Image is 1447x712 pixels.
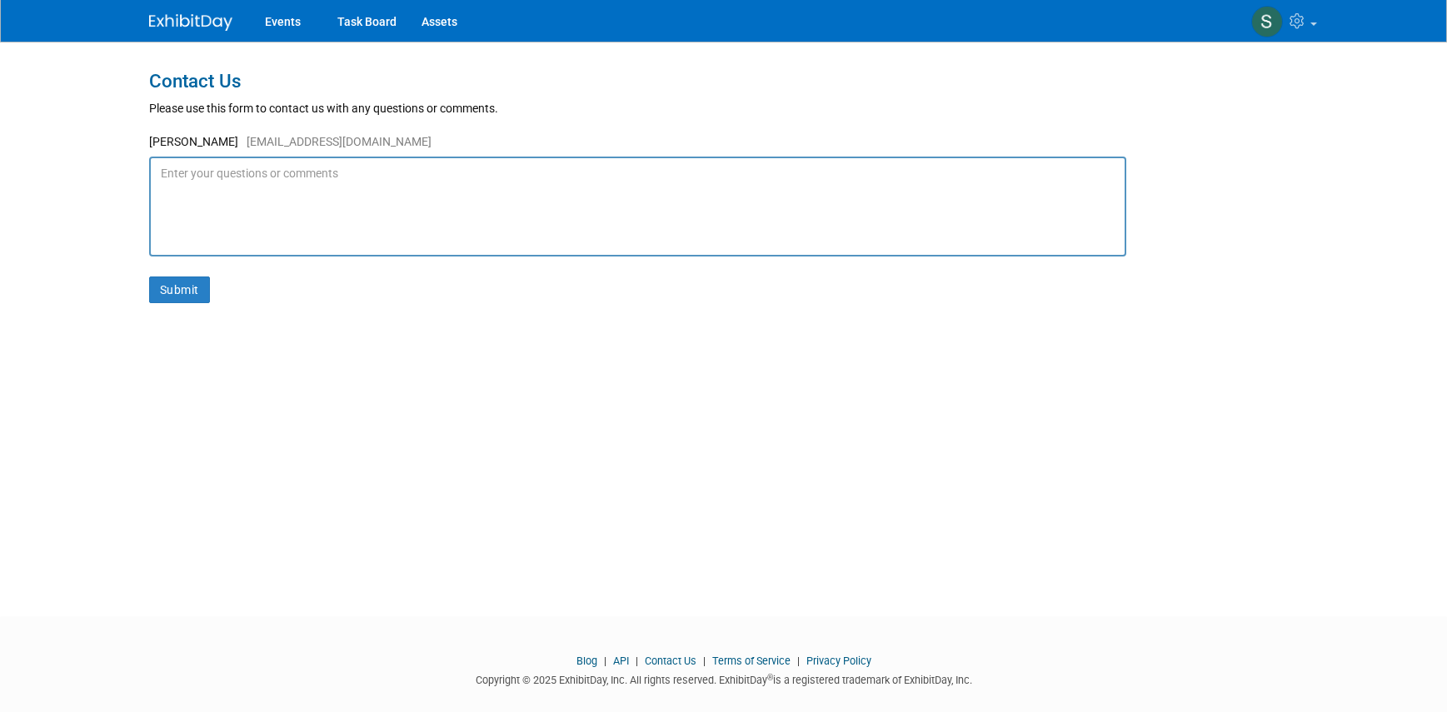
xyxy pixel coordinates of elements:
[699,655,710,667] span: |
[238,135,432,148] span: [EMAIL_ADDRESS][DOMAIN_NAME]
[149,71,1299,92] h1: Contact Us
[767,673,773,682] sup: ®
[149,133,1299,157] div: [PERSON_NAME]
[149,276,210,303] button: Submit
[645,655,696,667] a: Contact Us
[631,655,642,667] span: |
[613,655,629,667] a: API
[793,655,804,667] span: |
[712,655,791,667] a: Terms of Service
[806,655,871,667] a: Privacy Policy
[149,14,232,31] img: ExhibitDay
[149,100,1299,117] div: Please use this form to contact us with any questions or comments.
[576,655,597,667] a: Blog
[600,655,611,667] span: |
[1251,6,1283,37] img: Stephanie Hood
